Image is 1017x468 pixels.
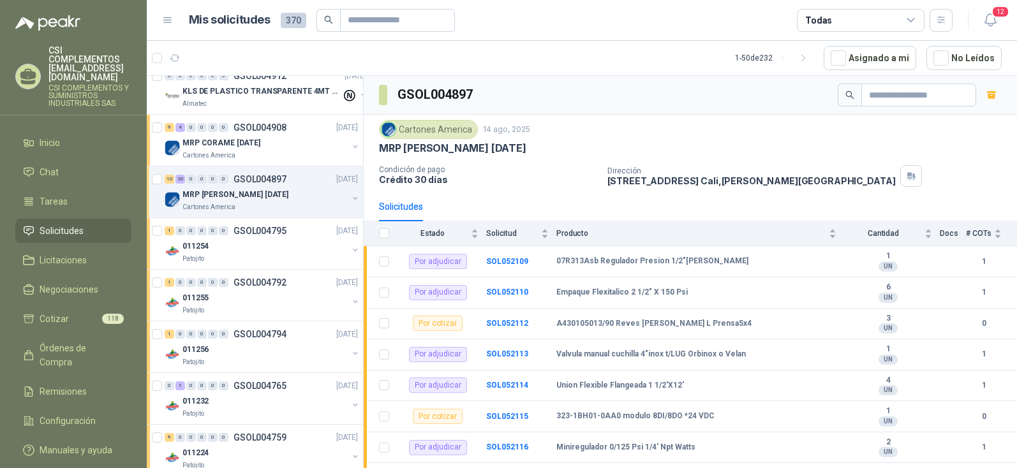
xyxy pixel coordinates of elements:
span: Solicitud [486,229,538,238]
th: Estado [397,221,486,246]
b: Valvula manual cuchilla 4"inox t/LUG Orbinox o Velan [556,349,746,360]
div: 9 [165,123,174,132]
div: 0 [197,381,207,390]
b: 1 [844,406,932,416]
a: Negociaciones [15,277,131,302]
p: Crédito 30 días [379,174,597,185]
p: GSOL004908 [234,123,286,132]
div: UN [879,261,898,272]
div: 0 [186,433,196,442]
div: 0 [219,226,228,235]
div: 0 [208,278,218,287]
span: Chat [40,165,59,179]
p: Patojito [182,357,204,367]
img: Company Logo [165,89,180,104]
span: Estado [397,229,468,238]
a: SOL052113 [486,349,528,358]
div: Por adjudicar [409,440,467,455]
th: Cantidad [844,221,940,246]
a: 1 0 0 0 0 0 GSOL004795[DATE] Company Logo011254Patojito [165,223,360,264]
b: Union Flexible Flangeada 1 1/2'X12' [556,381,684,391]
p: Cartones America [182,202,235,212]
th: Solicitud [486,221,556,246]
span: Cantidad [844,229,922,238]
span: 12 [991,6,1009,18]
a: 10 20 0 0 0 0 GSOL004897[DATE] Company LogoMRP [PERSON_NAME] [DATE]Cartones America [165,172,360,212]
a: SOL052114 [486,381,528,390]
p: Dirección [607,166,896,175]
p: [DATE] [336,380,358,392]
a: SOL052109 [486,257,528,266]
div: 0 [197,433,207,442]
span: Órdenes de Compra [40,341,119,369]
b: Miniregulador 0/125 Psi 1/4' Npt Watts [556,442,695,453]
button: 12 [979,9,1002,32]
span: Inicio [40,136,60,150]
a: SOL052116 [486,442,528,451]
p: GSOL004897 [234,175,286,184]
div: 0 [219,123,228,132]
span: Remisiones [40,384,87,399]
div: 0 [208,123,218,132]
b: 1 [966,441,1002,453]
p: Cartones America [182,150,235,161]
a: 1 0 0 0 0 0 GSOL004792[DATE] Company Logo011255Patojito [165,275,360,316]
div: 0 [175,278,185,287]
p: [DATE] [336,277,358,289]
b: 07R313Asb Regulador Presion 1/2"[PERSON_NAME] [556,256,748,267]
span: Producto [556,229,826,238]
span: 370 [281,13,306,28]
div: 0 [186,175,196,184]
p: Patojito [182,409,204,419]
th: # COTs [966,221,1017,246]
a: SOL052112 [486,319,528,328]
th: Producto [556,221,844,246]
div: 0 [197,71,207,80]
a: SOL052115 [486,412,528,421]
div: 20 [175,175,185,184]
span: Cotizar [40,312,69,326]
div: 0 [219,433,228,442]
div: 0 [186,123,196,132]
a: Órdenes de Compra [15,336,131,374]
div: 0 [208,175,218,184]
a: 1 0 0 0 0 0 GSOL004794[DATE] Company Logo011256Patojito [165,326,360,367]
div: UN [879,416,898,427]
p: Patojito [182,305,204,316]
img: Company Logo [165,450,180,465]
p: [DATE] [336,328,358,340]
h1: Mis solicitudes [189,11,271,29]
span: Tareas [40,194,68,208]
p: [DATE] [336,173,358,186]
img: Company Logo [165,140,180,156]
div: 0 [197,175,207,184]
p: MRP [PERSON_NAME] [DATE] [182,189,288,201]
span: # COTs [966,229,991,238]
b: 1 [966,379,1002,391]
b: 1 [844,251,932,261]
span: search [324,15,333,24]
img: Logo peakr [15,15,80,31]
div: Cartones America [379,120,478,139]
a: Tareas [15,189,131,214]
p: KLS DE PLASTICO TRANSPARENTE 4MT CAL 4 Y CINTA TRA [182,85,341,98]
div: 1 [175,381,185,390]
div: 0 [197,226,207,235]
p: MRP CORAME [DATE] [182,137,260,149]
div: Solicitudes [379,200,423,214]
p: GSOL004795 [234,226,286,235]
b: 3 [844,314,932,324]
div: 0 [208,330,218,339]
div: 0 [165,71,174,80]
p: [DATE] [345,70,366,82]
div: 0 [165,381,174,390]
div: 1 [165,278,174,287]
div: 0 [219,175,228,184]
p: Almatec [182,99,207,109]
span: Configuración [40,414,96,428]
div: 0 [208,226,218,235]
div: Todas [805,13,832,27]
div: 0 [197,278,207,287]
